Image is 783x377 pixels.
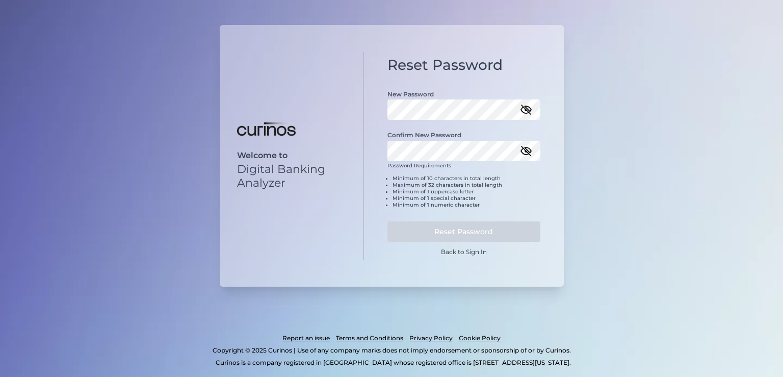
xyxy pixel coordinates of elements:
[387,57,540,74] h1: Reset Password
[409,332,453,344] a: Privacy Policy
[282,332,330,344] a: Report an issue
[441,248,487,256] a: Back to Sign In
[336,332,403,344] a: Terms and Conditions
[393,182,540,188] li: Maximum of 32 characters in total length
[53,357,733,369] p: Curinos is a company registered in [GEOGRAPHIC_DATA] whose registered office is [STREET_ADDRESS][...
[393,202,540,208] li: Minimum of 1 numeric character
[459,332,501,344] a: Cookie Policy
[387,90,434,98] label: New Password
[50,344,733,357] p: Copyright © 2025 Curinos | Use of any company marks does not imply endorsement or sponsorship of ...
[393,188,540,195] li: Minimum of 1 uppercase letter
[237,122,296,136] img: Digital Banking Analyzer
[387,221,540,242] button: Reset Password
[237,150,347,160] p: Welcome to
[387,131,461,139] label: Confirm New Password
[237,162,347,190] p: Digital Banking Analyzer
[393,175,540,182] li: Minimum of 10 characters in total length
[393,195,540,202] li: Minimum of 1 special character
[387,162,540,216] div: Password Requirements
